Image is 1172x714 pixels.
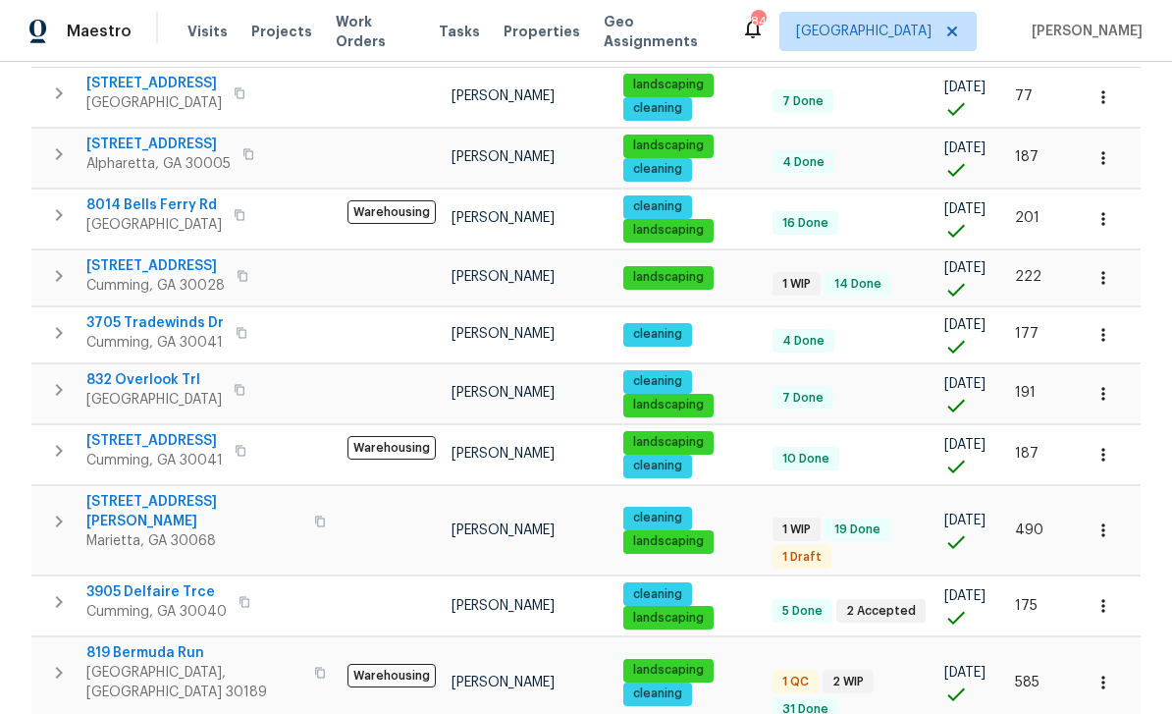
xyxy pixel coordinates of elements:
span: Properties [504,22,580,41]
span: [PERSON_NAME] [452,211,555,225]
span: 222 [1015,270,1041,284]
span: [PERSON_NAME] [452,599,555,613]
span: 187 [1015,150,1039,164]
span: 3905 Delfaire Trce [86,582,227,602]
span: 77 [1015,89,1033,103]
span: landscaping [625,662,712,679]
span: 1 WIP [774,522,819,538]
span: cleaning [625,326,690,343]
span: landscaping [625,610,712,627]
span: [PERSON_NAME] [1024,22,1143,41]
span: 191 [1015,386,1036,400]
span: [PERSON_NAME] [452,523,555,537]
span: Alpharetta, GA 30005 [86,154,231,174]
span: [PERSON_NAME] [452,327,555,341]
span: 4 Done [774,333,832,350]
span: 187 [1015,447,1039,461]
span: [DATE] [944,514,986,527]
span: cleaning [625,510,690,526]
span: landscaping [625,137,712,154]
span: 5 Done [774,603,830,620]
span: Cumming, GA 30040 [86,602,227,622]
span: landscaping [625,77,712,93]
span: Tasks [439,25,480,38]
span: [PERSON_NAME] [452,676,555,689]
span: 3705 Tradewinds Dr [86,313,224,333]
span: cleaning [625,458,690,474]
span: [DATE] [944,81,986,94]
span: Visits [187,22,228,41]
span: 585 [1015,676,1039,689]
span: landscaping [625,533,712,550]
span: 490 [1015,523,1043,537]
span: 2 Accepted [838,603,924,620]
span: cleaning [625,198,690,215]
span: 19 Done [826,522,888,538]
span: Marietta, GA 30068 [86,531,302,551]
span: 1 Draft [774,549,829,566]
span: [DATE] [944,141,986,155]
span: [DATE] [944,377,986,391]
span: [PERSON_NAME] [452,270,555,284]
span: [DATE] [944,666,986,680]
span: [PERSON_NAME] [452,89,555,103]
span: Projects [251,22,312,41]
span: [DATE] [944,589,986,603]
span: [DATE] [944,438,986,452]
span: [DATE] [944,261,986,275]
span: Warehousing [347,664,436,687]
span: [PERSON_NAME] [452,150,555,164]
span: Cumming, GA 30028 [86,276,225,296]
span: 2 WIP [825,674,872,690]
span: cleaning [625,586,690,603]
span: Warehousing [347,200,436,224]
span: cleaning [625,161,690,178]
span: [DATE] [944,318,986,332]
span: Work Orders [336,12,415,51]
span: 1 WIP [774,276,819,293]
span: [GEOGRAPHIC_DATA] [86,93,222,113]
span: [DATE] [944,202,986,216]
span: 177 [1015,327,1039,341]
span: 14 Done [826,276,889,293]
span: [STREET_ADDRESS] [86,74,222,93]
span: [STREET_ADDRESS] [86,256,225,276]
span: 175 [1015,599,1038,613]
div: 84 [751,12,765,31]
span: 819 Bermuda Run [86,643,302,663]
span: [STREET_ADDRESS] [86,431,223,451]
span: Cumming, GA 30041 [86,333,224,353]
span: 7 Done [774,93,831,110]
span: Geo Assignments [604,12,718,51]
span: Warehousing [347,436,436,460]
span: Maestro [67,22,132,41]
span: [STREET_ADDRESS][PERSON_NAME] [86,492,302,531]
span: cleaning [625,686,690,702]
span: landscaping [625,434,712,451]
span: landscaping [625,222,712,239]
span: landscaping [625,397,712,413]
span: cleaning [625,100,690,117]
span: [GEOGRAPHIC_DATA], [GEOGRAPHIC_DATA] 30189 [86,663,302,702]
span: Cumming, GA 30041 [86,451,223,470]
span: 1 QC [774,674,817,690]
span: 832 Overlook Trl [86,370,222,390]
span: 201 [1015,211,1039,225]
span: cleaning [625,373,690,390]
span: [GEOGRAPHIC_DATA] [86,215,222,235]
span: [PERSON_NAME] [452,386,555,400]
span: 4 Done [774,154,832,171]
span: [STREET_ADDRESS] [86,135,231,154]
span: [GEOGRAPHIC_DATA] [796,22,932,41]
span: 7 Done [774,390,831,407]
span: [PERSON_NAME] [452,447,555,461]
span: 16 Done [774,215,836,232]
span: 8014 Bells Ferry Rd [86,195,222,215]
span: 10 Done [774,451,837,467]
span: [GEOGRAPHIC_DATA] [86,390,222,410]
span: landscaping [625,269,712,286]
